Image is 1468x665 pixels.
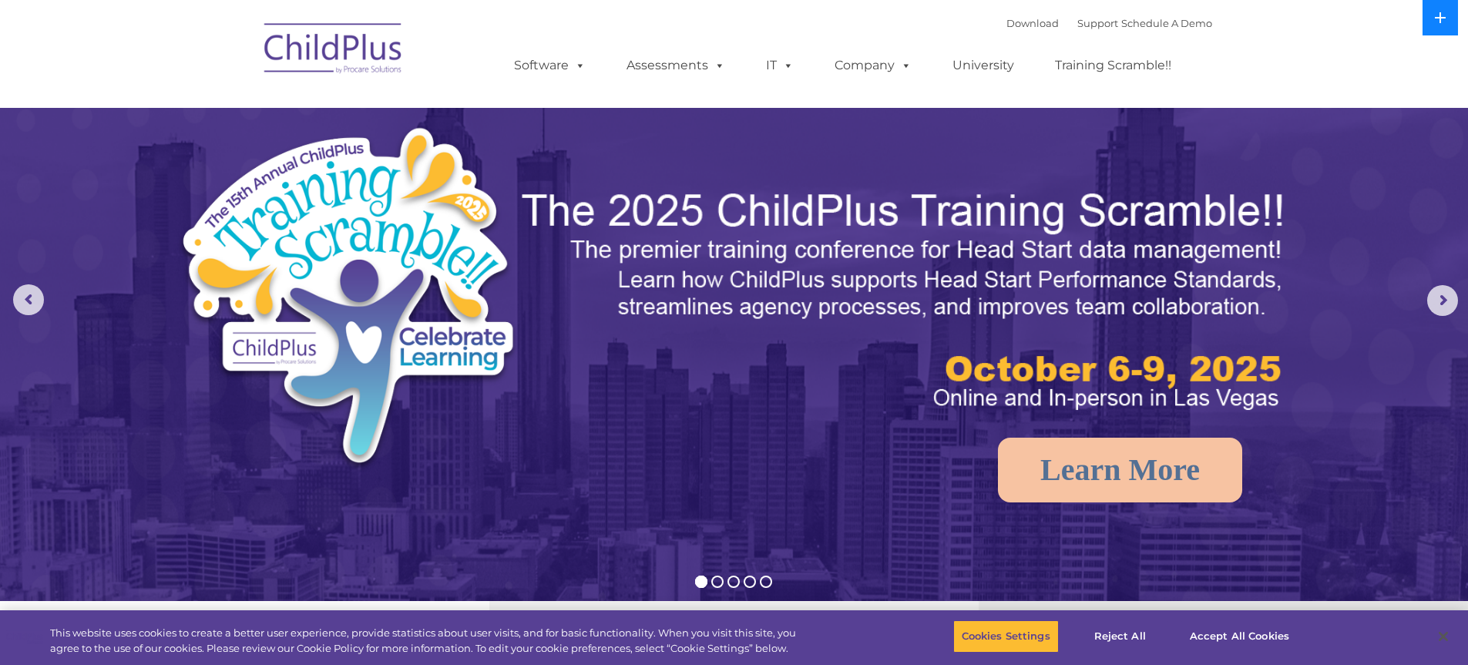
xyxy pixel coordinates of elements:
[611,50,741,81] a: Assessments
[1072,620,1168,653] button: Reject All
[1077,17,1118,29] a: Support
[953,620,1059,653] button: Cookies Settings
[1006,17,1059,29] a: Download
[1426,620,1460,653] button: Close
[499,50,601,81] a: Software
[937,50,1030,81] a: University
[1006,17,1212,29] font: |
[214,102,261,113] span: Last name
[214,165,280,176] span: Phone number
[998,438,1242,502] a: Learn More
[1121,17,1212,29] a: Schedule A Demo
[257,12,411,89] img: ChildPlus by Procare Solutions
[1040,50,1187,81] a: Training Scramble!!
[1181,620,1298,653] button: Accept All Cookies
[50,626,808,656] div: This website uses cookies to create a better user experience, provide statistics about user visit...
[751,50,809,81] a: IT
[819,50,927,81] a: Company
